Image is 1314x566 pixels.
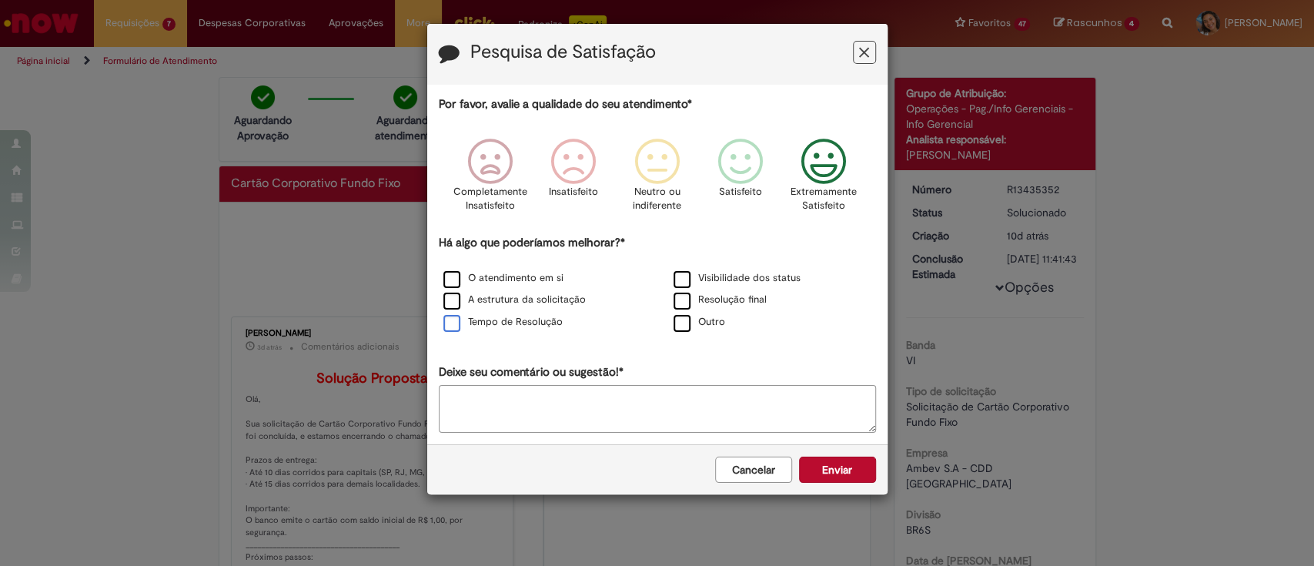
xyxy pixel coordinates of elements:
[549,185,598,199] p: Insatisfeito
[443,293,586,307] label: A estrutura da solicitação
[784,127,863,233] div: Extremamente Satisfeito
[470,42,656,62] label: Pesquisa de Satisfação
[617,127,696,233] div: Neutro ou indiferente
[674,315,725,330] label: Outro
[791,185,857,213] p: Extremamente Satisfeito
[701,127,780,233] div: Satisfeito
[534,127,613,233] div: Insatisfeito
[715,457,792,483] button: Cancelar
[453,185,527,213] p: Completamente Insatisfeito
[451,127,530,233] div: Completamente Insatisfeito
[443,315,563,330] label: Tempo de Resolução
[674,293,767,307] label: Resolução final
[719,185,762,199] p: Satisfeito
[439,235,876,334] div: Há algo que poderíamos melhorar?*
[629,185,684,213] p: Neutro ou indiferente
[799,457,876,483] button: Enviar
[443,271,563,286] label: O atendimento em si
[439,364,624,380] label: Deixe seu comentário ou sugestão!*
[439,96,692,112] label: Por favor, avalie a qualidade do seu atendimento*
[674,271,801,286] label: Visibilidade dos status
